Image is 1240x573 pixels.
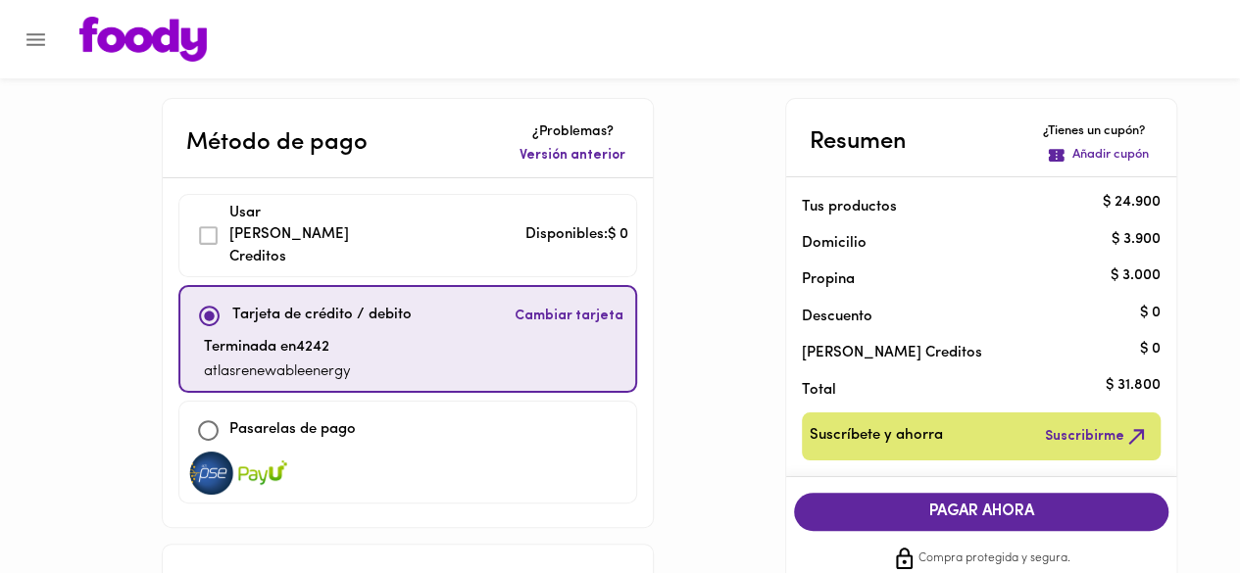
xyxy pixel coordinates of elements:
[918,549,1070,569] span: Compra protegida y segura.
[802,380,1129,401] p: Total
[1043,142,1153,168] button: Añadir cupón
[204,337,351,359] p: Terminada en 4242
[186,125,368,161] p: Método de pago
[1126,459,1220,553] iframe: Messagebird Livechat Widget
[1111,265,1161,286] p: $ 3.000
[1112,229,1161,250] p: $ 3.900
[1041,420,1153,453] button: Suscribirme
[232,305,412,327] p: Tarjeta de crédito / debito
[802,343,1129,363] p: [PERSON_NAME] Creditos
[238,452,287,495] img: visa
[516,142,629,169] button: Versión anterior
[229,203,364,269] p: Usar [PERSON_NAME] Creditos
[1106,376,1161,397] p: $ 31.800
[802,233,867,254] p: Domicilio
[516,122,629,142] p: ¿Problemas?
[1140,339,1161,359] p: $ 0
[810,424,943,449] span: Suscríbete y ahorra
[79,17,207,62] img: logo.png
[515,307,623,326] span: Cambiar tarjeta
[1072,146,1149,165] p: Añadir cupón
[12,16,60,64] button: Menu
[187,452,236,495] img: visa
[802,269,1129,290] p: Propina
[520,146,625,166] span: Versión anterior
[802,307,872,327] p: Descuento
[802,197,1129,217] p: Tus productos
[794,493,1168,531] button: PAGAR AHORA
[814,502,1149,521] span: PAGAR AHORA
[511,295,627,337] button: Cambiar tarjeta
[525,224,628,247] p: Disponibles: $ 0
[1103,193,1161,214] p: $ 24.900
[810,124,907,160] p: Resumen
[229,419,356,442] p: Pasarelas de pago
[1045,424,1149,449] span: Suscribirme
[204,361,351,384] p: atlasrenewableenergy
[1043,122,1153,141] p: ¿Tienes un cupón?
[1140,303,1161,323] p: $ 0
